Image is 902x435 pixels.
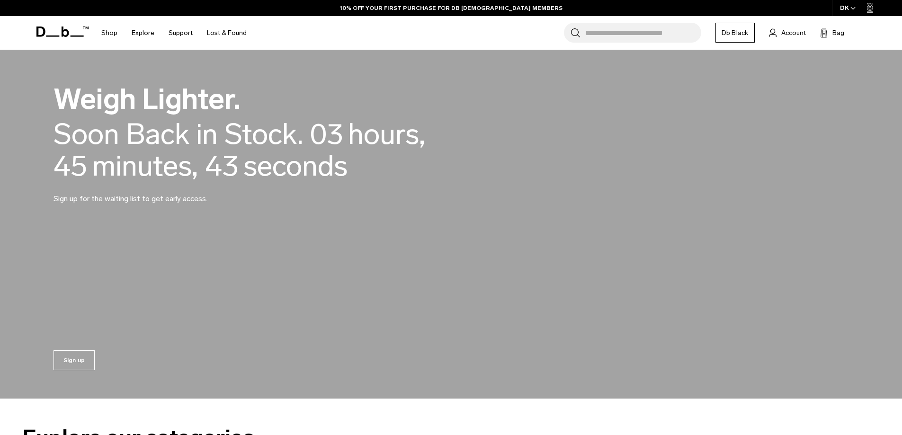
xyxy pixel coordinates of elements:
[54,350,95,370] a: Sign up
[205,150,239,182] span: 43
[310,118,343,150] span: 03
[169,16,193,50] a: Support
[340,4,563,12] a: 10% OFF YOUR FIRST PURCHASE FOR DB [DEMOGRAPHIC_DATA] MEMBERS
[715,23,755,43] a: Db Black
[54,85,480,114] h2: Weigh Lighter.
[348,118,425,150] span: hours,
[92,150,198,182] span: minutes
[132,16,154,50] a: Explore
[192,149,198,183] span: ,
[832,28,844,38] span: Bag
[101,16,117,50] a: Shop
[820,27,844,38] button: Bag
[54,182,281,204] p: Sign up for the waiting list to get early access.
[781,28,806,38] span: Account
[207,16,247,50] a: Lost & Found
[94,16,254,50] nav: Main Navigation
[769,27,806,38] a: Account
[54,118,303,150] div: Soon Back in Stock.
[54,150,88,182] span: 45
[243,150,348,182] span: seconds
